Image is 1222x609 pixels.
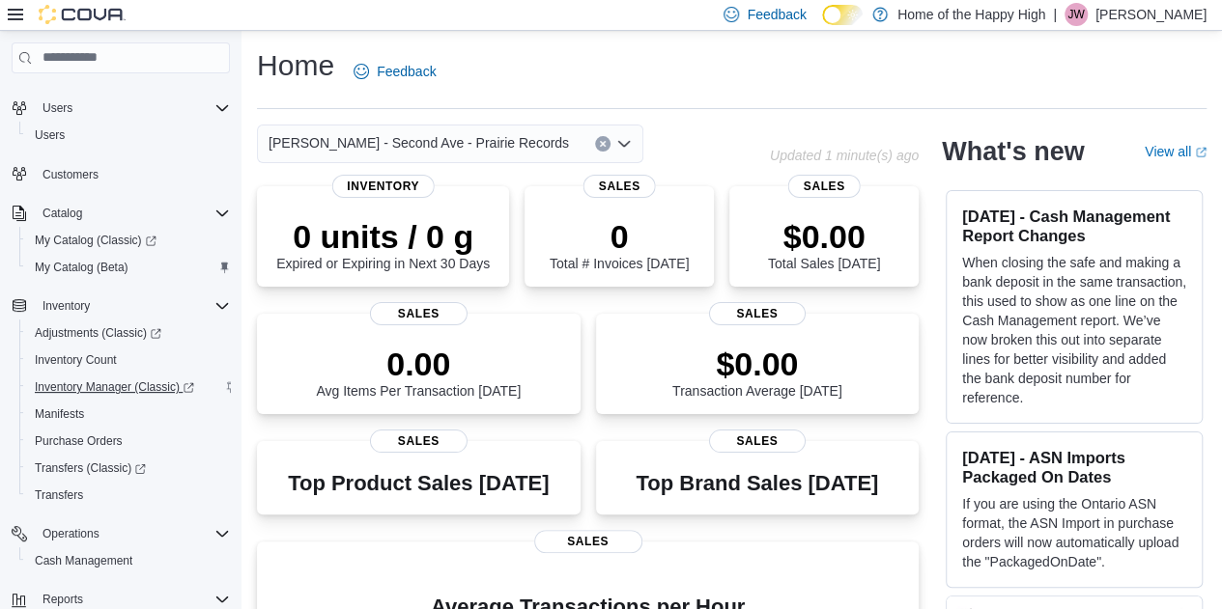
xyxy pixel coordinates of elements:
div: Total Sales [DATE] [768,217,880,271]
div: Total # Invoices [DATE] [550,217,689,271]
span: Manifests [27,402,230,426]
span: Sales [583,175,656,198]
span: Customers [43,167,99,182]
input: Dark Mode [822,5,863,25]
div: Expired or Expiring in Next 30 Days [276,217,490,271]
button: Inventory Count [19,346,238,374]
a: View allExternal link [1145,144,1207,159]
button: Purchase Orders [19,428,238,455]
span: Feedback [747,5,806,24]
span: Users [35,97,230,120]
button: Operations [35,522,107,545]
button: Cash Management [19,547,238,574]
a: My Catalog (Classic) [19,227,238,254]
button: Users [4,95,238,122]
span: Users [27,124,230,147]
p: $0.00 [672,345,842,383]
a: My Catalog (Classic) [27,229,164,252]
span: Dark Mode [822,25,823,26]
p: 0 [550,217,689,256]
button: Operations [4,520,238,547]
a: Adjustments (Classic) [19,319,238,346]
p: Updated 1 minute(s) ago [770,148,919,163]
button: Manifests [19,401,238,428]
span: My Catalog (Beta) [27,256,230,279]
span: Purchase Orders [35,433,123,449]
a: Inventory Manager (Classic) [27,375,202,399]
span: Inventory [331,175,435,198]
a: Adjustments (Classic) [27,321,169,345]
span: Operations [43,526,99,541]
button: Clear input [595,136,611,152]
a: Transfers (Classic) [27,457,154,480]
span: Users [35,127,65,143]
a: Transfers (Classic) [19,455,238,482]
p: When closing the safe and making a bank deposit in the same transaction, this used to show as one... [962,253,1186,407]
h3: [DATE] - Cash Management Report Changes [962,207,1186,245]
span: Customers [35,162,230,186]
span: Inventory Manager (Classic) [27,375,230,399]
span: Operations [35,522,230,545]
a: Customers [35,163,106,186]
span: Inventory Count [27,348,230,372]
p: Home of the Happy High [897,3,1045,26]
div: Transaction Average [DATE] [672,345,842,399]
span: Sales [534,530,642,553]
button: Customers [4,160,238,188]
span: My Catalog (Classic) [35,233,156,248]
p: 0.00 [316,345,521,383]
h3: [DATE] - ASN Imports Packaged On Dates [962,448,1186,486]
a: Transfers [27,484,91,507]
span: Reports [43,592,83,607]
h3: Top Brand Sales [DATE] [636,472,878,495]
p: | [1053,3,1057,26]
a: Cash Management [27,549,140,572]
span: Manifests [35,406,84,422]
span: Catalog [43,206,82,221]
button: My Catalog (Beta) [19,254,238,281]
span: Adjustments (Classic) [27,321,230,345]
button: Catalog [4,200,238,227]
a: Manifests [27,402,92,426]
div: Avg Items Per Transaction [DATE] [316,345,521,399]
button: Transfers [19,482,238,509]
span: Adjustments (Classic) [35,325,161,341]
span: Sales [709,302,806,325]
span: JW [1067,3,1084,26]
span: Catalog [35,202,230,225]
button: Catalog [35,202,90,225]
span: My Catalog (Beta) [35,260,128,275]
a: Inventory Count [27,348,125,372]
span: Sales [709,429,806,453]
button: Users [35,97,80,120]
span: My Catalog (Classic) [27,229,230,252]
span: Feedback [377,62,436,81]
h1: Home [257,46,334,85]
span: Transfers [27,484,230,507]
button: Inventory [4,292,238,319]
span: Users [43,100,72,116]
span: Inventory Manager (Classic) [35,379,194,395]
svg: External link [1195,147,1207,158]
div: Jacob Williams [1065,3,1088,26]
span: Transfers [35,487,83,503]
span: Transfers (Classic) [35,460,146,476]
span: Transfers (Classic) [27,457,230,480]
span: [PERSON_NAME] - Second Ave - Prairie Records [269,131,569,154]
a: Purchase Orders [27,429,130,453]
h3: Top Product Sales [DATE] [288,472,549,495]
span: Purchase Orders [27,429,230,453]
span: Cash Management [27,549,230,572]
span: Cash Management [35,553,132,568]
h2: What's new [942,136,1084,167]
span: Sales [370,302,467,325]
img: Cova [39,5,126,24]
span: Sales [370,429,467,453]
span: Inventory [35,294,230,318]
p: $0.00 [768,217,880,256]
p: [PERSON_NAME] [1095,3,1207,26]
p: 0 units / 0 g [276,217,490,256]
a: My Catalog (Beta) [27,256,136,279]
span: Sales [788,175,861,198]
button: Open list of options [616,136,632,152]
